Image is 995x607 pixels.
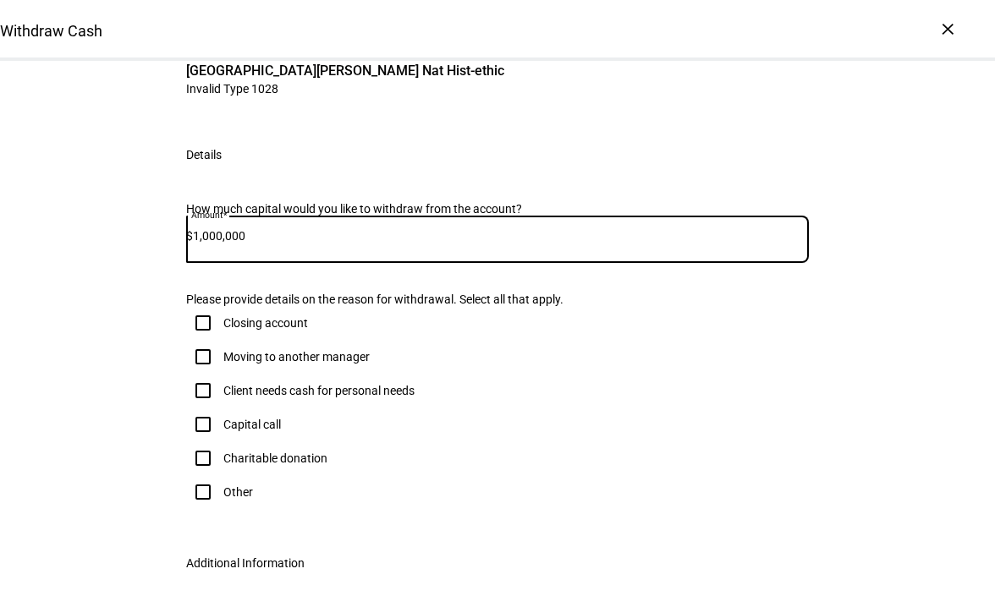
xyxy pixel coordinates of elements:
[223,418,281,431] div: Capital call
[223,384,415,397] div: Client needs cash for personal needs
[186,293,809,306] div: Please provide details on the reason for withdrawal. Select all that apply.
[186,61,504,80] span: [GEOGRAPHIC_DATA][PERSON_NAME] Nat Hist-ethic
[191,210,227,220] mat-label: Amount*
[934,15,961,42] div: ×
[223,316,308,330] div: Closing account
[223,350,370,364] div: Moving to another manager
[186,148,222,161] div: Details
[186,229,193,243] span: $
[186,80,504,96] span: Invalid Type 1028
[186,556,305,570] div: Additional Information
[223,485,253,499] div: Other
[223,451,327,465] div: Charitable donation
[186,202,809,216] div: How much capital would you like to withdraw from the account?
